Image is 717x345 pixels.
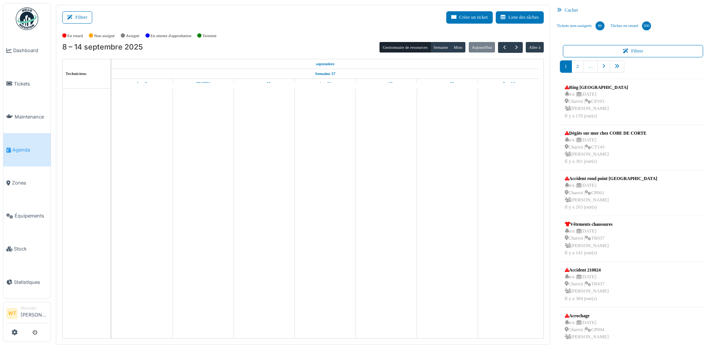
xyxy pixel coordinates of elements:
[554,16,607,36] a: Tickets non-assignés
[150,33,191,39] label: En attente d'approbation
[62,43,143,52] h2: 8 – 14 septembre 2025
[563,173,659,213] a: Accident rond point [GEOGRAPHIC_DATA] n/a |[DATE] Charroi |CP061 [PERSON_NAME]Il y a 203 jour(s)
[16,7,38,30] img: Badge_color-CXgf-gQk.svg
[318,79,333,88] a: 11 septembre 2025
[563,82,630,121] a: Ring [GEOGRAPHIC_DATA] n/a |[DATE] Charroi |CP103 [PERSON_NAME]Il y a 170 jour(s)
[12,179,48,186] span: Zones
[571,60,583,73] a: 2
[565,312,609,319] div: Acrochage
[430,42,451,52] button: Semaine
[3,265,51,298] a: Statistiques
[565,130,646,136] div: Dégâts sur mur chez COBE DE CORTE
[510,42,523,53] button: Suivant
[21,305,48,311] div: Manager
[314,59,337,69] a: 8 septembre 2025
[563,45,703,57] button: Filtrer
[563,219,615,258] a: Vêtements chaussures n/a |[DATE] Charroi |TR037 [PERSON_NAME]Il y a 141 jour(s)
[565,273,609,302] div: n/a | [DATE] Charroi | TR437 [PERSON_NAME] Il y a 384 jour(s)
[595,21,604,30] div: 86
[14,245,48,252] span: Stock
[12,146,48,153] span: Agenda
[256,79,273,88] a: 10 septembre 2025
[565,91,628,120] div: n/a | [DATE] Charroi | CP103 [PERSON_NAME] Il y a 170 jour(s)
[3,199,51,232] a: Équipements
[554,5,712,16] div: Cacher
[126,33,139,39] label: Assigné
[565,136,646,165] div: n/a | [DATE] Charroi | CT143 [PERSON_NAME] Il y a 301 jour(s)
[642,21,651,30] div: 300
[563,128,648,167] a: Dégâts sur mur chez COBE DE CORTE n/a |[DATE] Charroi |CT143 [PERSON_NAME]Il y a 301 jour(s)
[439,79,456,88] a: 13 septembre 2025
[13,47,48,54] span: Dashboard
[3,34,51,67] a: Dashboard
[14,80,48,87] span: Tickets
[202,33,216,39] label: Terminé
[500,79,517,88] a: 14 septembre 2025
[496,11,544,24] button: Liste des tâches
[6,305,48,323] a: WT Manager[PERSON_NAME]
[15,212,48,219] span: Équipements
[194,79,212,88] a: 9 septembre 2025
[3,232,51,265] a: Stock
[565,175,657,182] div: Accident rond point [GEOGRAPHIC_DATA]
[565,182,657,211] div: n/a | [DATE] Charroi | CP061 [PERSON_NAME] Il y a 203 jour(s)
[62,11,92,24] button: Filtrer
[94,33,115,39] label: Non assigné
[67,33,83,39] label: En retard
[15,113,48,120] span: Maintenance
[607,16,654,36] a: Tâches en retard
[378,79,394,88] a: 12 septembre 2025
[563,265,611,304] a: Accident 210824 n/a |[DATE] Charroi |TR437 [PERSON_NAME]Il y a 384 jour(s)
[313,69,337,78] a: Semaine 37
[560,60,572,73] a: 1
[3,166,51,199] a: Zones
[469,42,495,52] button: Aujourd'hui
[3,133,51,166] a: Agenda
[446,11,493,24] button: Créer un ticket
[583,60,598,73] a: …
[3,100,51,133] a: Maintenance
[526,42,543,52] button: Aller à
[66,71,87,76] span: Techniciens
[560,60,706,79] nav: pager
[21,305,48,321] li: [PERSON_NAME]
[6,308,18,319] li: WT
[498,42,510,53] button: Précédent
[379,42,430,52] button: Gestionnaire de ressources
[3,67,51,100] a: Tickets
[565,84,628,91] div: Ring [GEOGRAPHIC_DATA]
[565,267,609,273] div: Accident 210824
[565,221,613,228] div: Vêtements chaussures
[14,279,48,286] span: Statistiques
[135,79,149,88] a: 8 septembre 2025
[565,228,613,256] div: n/a | [DATE] Charroi | TR037 [PERSON_NAME] Il y a 141 jour(s)
[451,42,466,52] button: Mois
